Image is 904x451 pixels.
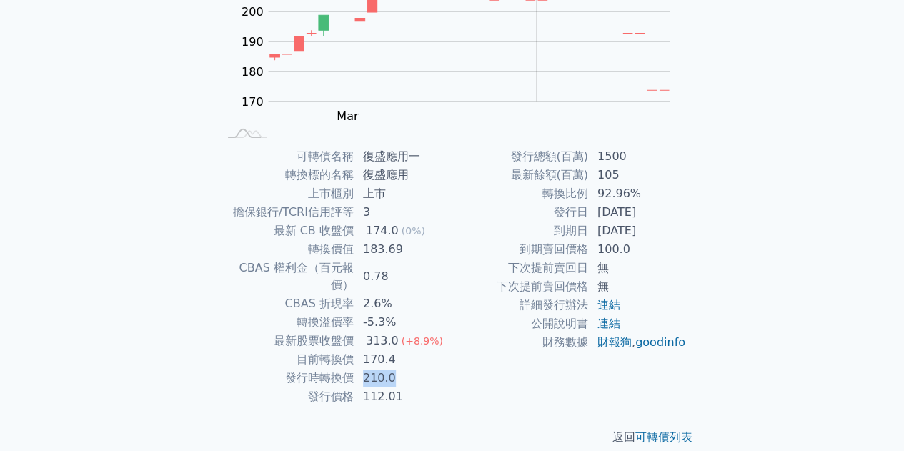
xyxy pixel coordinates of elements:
a: goodinfo [635,335,685,349]
tspan: 170 [242,95,264,109]
td: 112.01 [354,387,452,406]
td: 上市櫃別 [218,184,354,203]
td: 轉換溢價率 [218,313,354,332]
td: -5.3% [354,313,452,332]
td: , [589,333,687,352]
td: 轉換價值 [218,240,354,259]
tspan: 190 [242,35,264,49]
td: 100.0 [589,240,687,259]
td: 轉換比例 [452,184,589,203]
a: 財報狗 [597,335,632,349]
p: 返回 [201,429,704,446]
td: [DATE] [589,203,687,222]
td: 無 [589,277,687,296]
div: 聊天小工具 [833,382,904,451]
td: 183.69 [354,240,452,259]
td: 到期賣回價格 [452,240,589,259]
td: 公開說明書 [452,314,589,333]
td: 到期日 [452,222,589,240]
a: 連結 [597,317,620,330]
span: (+8.9%) [402,335,443,347]
td: 復盛應用 [354,166,452,184]
iframe: Chat Widget [833,382,904,451]
td: 無 [589,259,687,277]
td: 復盛應用一 [354,147,452,166]
td: 發行總額(百萬) [452,147,589,166]
td: [DATE] [589,222,687,240]
div: 174.0 [363,222,402,239]
td: 1500 [589,147,687,166]
td: 目前轉換價 [218,350,354,369]
td: 下次提前賣回日 [452,259,589,277]
td: 上市 [354,184,452,203]
td: CBAS 權利金（百元報價） [218,259,354,294]
tspan: Mar [337,109,359,123]
td: 可轉債名稱 [218,147,354,166]
td: 92.96% [589,184,687,203]
td: 0.78 [354,259,452,294]
td: 3 [354,203,452,222]
td: 2.6% [354,294,452,313]
td: 最新餘額(百萬) [452,166,589,184]
td: 發行價格 [218,387,354,406]
td: 詳細發行辦法 [452,296,589,314]
td: CBAS 折現率 [218,294,354,313]
td: 發行日 [452,203,589,222]
td: 最新股票收盤價 [218,332,354,350]
tspan: 200 [242,5,264,19]
td: 轉換標的名稱 [218,166,354,184]
span: (0%) [402,225,425,237]
td: 發行時轉換價 [218,369,354,387]
div: 313.0 [363,332,402,350]
td: 最新 CB 收盤價 [218,222,354,240]
td: 105 [589,166,687,184]
td: 170.4 [354,350,452,369]
a: 可轉債列表 [635,430,692,444]
tspan: 180 [242,65,264,79]
td: 擔保銀行/TCRI信用評等 [218,203,354,222]
td: 財務數據 [452,333,589,352]
td: 210.0 [354,369,452,387]
a: 連結 [597,298,620,312]
td: 下次提前賣回價格 [452,277,589,296]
